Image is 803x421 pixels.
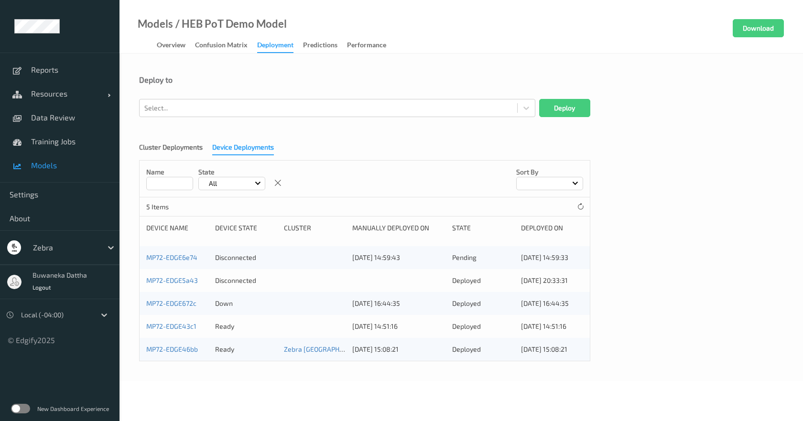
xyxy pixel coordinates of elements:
div: Performance [347,40,386,52]
div: Ready [215,345,277,354]
a: Zebra [GEOGRAPHIC_DATA] [284,345,366,353]
div: Pending [452,253,514,262]
div: Down [215,299,277,308]
div: Deployment [257,40,293,53]
div: Predictions [303,40,337,52]
div: Cluster Deployments [139,142,203,154]
a: Overview [157,39,195,52]
a: Confusion matrix [195,39,257,52]
p: Sort by [516,167,583,177]
a: Deployment [257,39,303,53]
div: Confusion matrix [195,40,248,52]
div: Manually deployed on [352,223,445,233]
p: All [206,179,220,188]
button: Deploy [539,99,590,117]
div: Deployed [452,276,514,285]
span: [DATE] 14:59:33 [521,253,568,261]
span: [DATE] 16:44:35 [352,299,400,307]
div: Disconnected [215,276,277,285]
p: Name [146,167,193,177]
div: Disconnected [215,253,277,262]
a: Cluster Deployments [139,143,212,151]
span: [DATE] 14:59:43 [352,253,400,261]
div: Deployed [452,322,514,331]
p: 5 Items [146,202,218,212]
div: Overview [157,40,185,52]
a: Predictions [303,39,347,52]
a: MP72-EDGE43c1 [146,322,196,330]
a: MP72-EDGE46bb [146,345,198,353]
a: MP72-EDGE6e74 [146,253,197,261]
div: Deployed on [521,223,583,233]
a: Models [138,19,173,29]
p: State [198,167,265,177]
span: [DATE] 16:44:35 [521,299,569,307]
div: Deployed [452,299,514,308]
span: [DATE] 15:08:21 [352,345,399,353]
a: MP72-EDGE5a43 [146,276,198,284]
div: Deploy to [139,75,783,85]
a: Performance [347,39,396,52]
div: Ready [215,322,277,331]
span: [DATE] 20:33:31 [521,276,568,284]
a: MP72-EDGE672c [146,299,196,307]
div: Cluster [284,223,346,233]
div: Device Deployments [212,142,274,155]
div: Device state [215,223,277,233]
div: State [452,223,514,233]
button: Download [733,19,784,37]
div: / HEB PoT Demo Model [173,19,287,29]
div: Device Name [146,223,208,233]
div: Deployed [452,345,514,354]
span: [DATE] 14:51:16 [352,322,398,330]
a: Device Deployments [212,143,283,151]
span: [DATE] 15:08:21 [521,345,567,353]
span: [DATE] 14:51:16 [521,322,566,330]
